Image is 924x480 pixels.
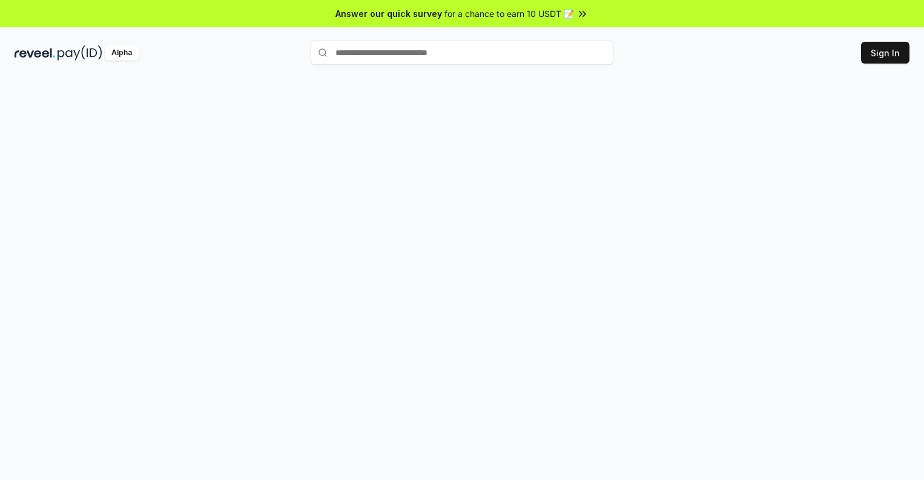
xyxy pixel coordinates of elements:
[861,42,909,64] button: Sign In
[105,45,139,61] div: Alpha
[335,7,442,20] span: Answer our quick survey
[58,45,102,61] img: pay_id
[444,7,574,20] span: for a chance to earn 10 USDT 📝
[15,45,55,61] img: reveel_dark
